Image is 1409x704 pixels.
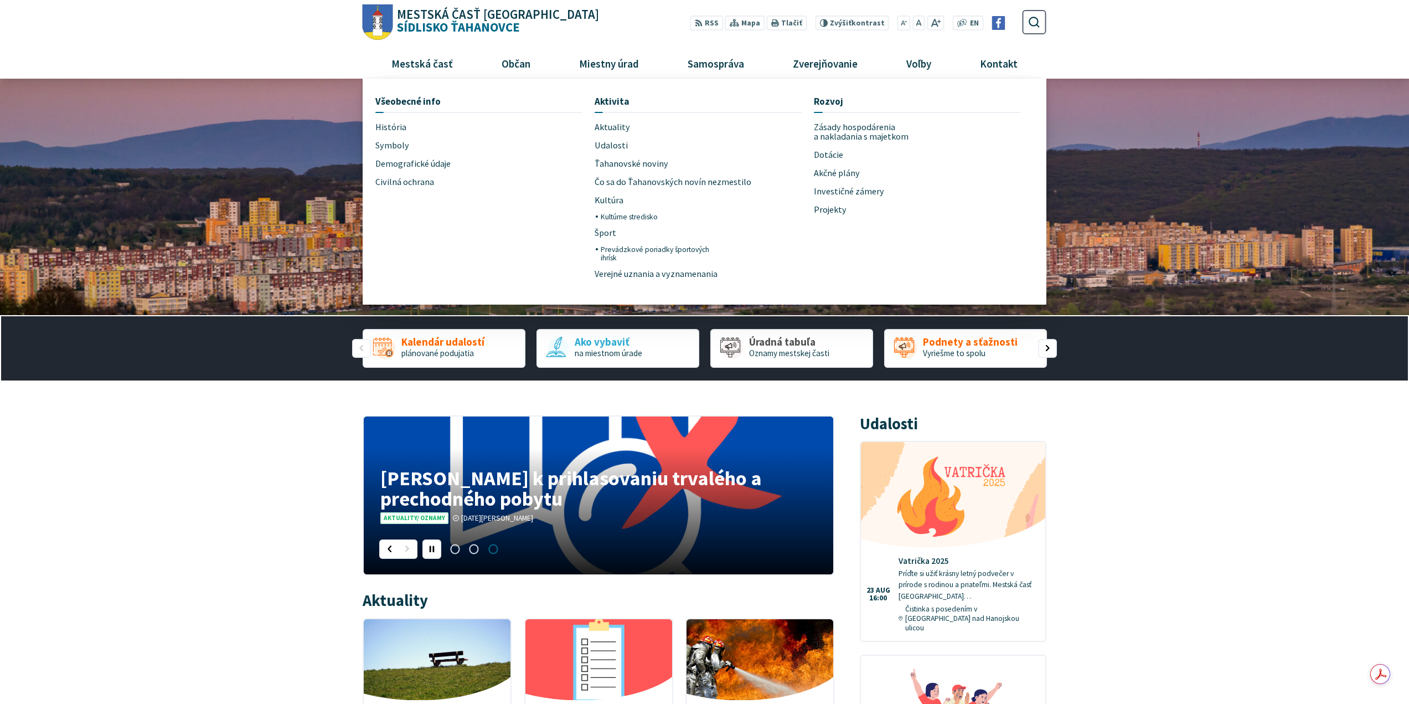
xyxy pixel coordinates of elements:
[375,173,502,191] a: Civilná ochrana
[814,183,884,201] span: Investičné zámery
[923,336,1018,348] span: Podnety a sťažnosti
[575,348,642,358] span: na miestnom úrade
[446,539,464,558] span: Prejsť na slajd 1
[601,209,658,224] span: Kultúrne stredisko
[788,48,861,78] span: Zverejňovanie
[595,191,721,209] a: Kultúra
[705,18,719,29] span: RSS
[536,329,699,368] div: 2 / 5
[814,201,847,219] span: Projekty
[375,155,502,173] a: Demografické údaje
[814,201,940,219] a: Projekty
[363,4,599,40] a: Logo Sídlisko Ťahanovce, prejsť na domovskú stránku.
[401,348,474,358] span: plánované podujatia
[860,415,918,433] h3: Udalosti
[375,155,451,173] span: Demografické údaje
[387,48,457,78] span: Mestská časť
[830,19,885,28] span: kontrast
[814,91,1021,112] a: Rozvoj
[595,91,802,112] a: Aktivita
[899,568,1037,603] p: Príďte si užiť krásny letný podvečer v prírode s rodinou a priateľmi. Mestská časť [GEOGRAPHIC_DA...
[375,91,582,112] a: Všeobecné info
[814,183,940,201] a: Investičné zámery
[375,136,502,155] a: Symboly
[710,329,873,368] div: 3 / 5
[595,136,628,155] span: Udalosti
[401,336,484,348] span: Kalendár udalostí
[884,329,1047,368] a: Podnety a sťažnosti Vyriešme to spolu
[595,265,718,284] span: Verejné uznania a vyznamenania
[601,242,721,265] a: Prevádzkové poriadky športových ihrísk
[595,155,721,173] a: Ťahanovské noviny
[830,18,851,28] span: Zvýšiť
[861,442,1045,641] a: Vatrička 2025 Príďte si užiť krásny letný podvečer v prírode s rodinou a priateľmi. Mestská časť ...
[960,48,1038,78] a: Kontakt
[497,48,534,78] span: Občan
[1038,339,1057,358] div: Nasledujúci slajd
[380,468,816,508] h4: [PERSON_NAME] k prihlasovaniu trvalého a prechodného pobytu
[397,8,599,21] span: Mestská časť [GEOGRAPHIC_DATA]
[814,91,843,112] span: Rozvoj
[575,48,643,78] span: Miestny úrad
[380,512,448,524] span: Aktuality
[902,48,936,78] span: Voľby
[364,417,833,574] a: [PERSON_NAME] k prihlasovaniu trvalého a prechodného pobytu Aktuality/ Oznamy [DATE][PERSON_NAME]
[422,539,441,558] div: Pozastaviť pohyb slajdera
[866,594,890,602] span: 16:00
[601,209,721,224] a: Kultúrne stredisko
[536,329,699,368] a: Ako vybaviť na miestnom úrade
[363,592,428,609] h3: Aktuality
[375,136,409,155] span: Symboly
[595,265,721,284] a: Verejné uznania a vyznamenania
[884,329,1047,368] div: 4 / 5
[683,48,748,78] span: Samospráva
[363,329,525,368] a: Kalendár udalostí plánované podujatia
[741,18,760,29] span: Mapa
[375,91,441,112] span: Všeobecné info
[575,336,642,348] span: Ako vybaviť
[866,587,874,594] span: 23
[814,165,940,183] a: Akčné plány
[393,8,600,34] h1: Sídlisko Ťahanovce
[814,146,1021,165] a: Dotácie
[375,118,406,136] span: História
[375,118,502,136] a: História
[559,48,659,78] a: Miestny úrad
[690,16,723,30] a: RSS
[464,539,483,558] span: Prejsť na slajd 2
[481,48,550,78] a: Občan
[352,339,371,358] div: Predošlý slajd
[363,329,525,368] div: 1 / 5
[992,16,1005,30] img: Prejsť na Facebook stránku
[379,539,398,558] div: Predošlý slajd
[767,16,807,30] button: Tlačiť
[399,539,417,558] div: Nasledujúci slajd
[923,348,985,358] span: Vyriešme to spolu
[897,16,911,30] button: Zmenšiť veľkosť písma
[595,224,616,242] span: Šport
[595,173,802,191] a: Čo sa do Ťahanovských novín nezmestilo
[876,587,890,594] span: aug
[773,48,878,78] a: Zverejňovanie
[912,16,925,30] button: Nastaviť pôvodnú veľkosť písma
[927,16,944,30] button: Zväčšiť veľkosť písma
[595,118,630,136] span: Aktuality
[899,556,1037,566] h4: Vatrička 2025
[595,173,751,191] span: Čo sa do Ťahanovských novín nezmestilo
[710,329,873,368] a: Úradná tabuľa Oznamy mestskej časti
[364,417,833,574] div: 3 / 3
[814,146,843,165] span: Dotácie
[595,155,668,173] span: Ťahanovské noviny
[725,16,765,30] a: Mapa
[371,48,473,78] a: Mestská časť
[595,91,629,112] span: Aktivita
[595,224,721,242] a: Šport
[749,348,829,358] span: Oznamy mestskej časti
[967,18,982,29] a: EN
[814,118,940,146] a: Zásady hospodárenia a nakladania s majetkom
[970,18,979,29] span: EN
[886,48,952,78] a: Voľby
[749,336,829,348] span: Úradná tabuľa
